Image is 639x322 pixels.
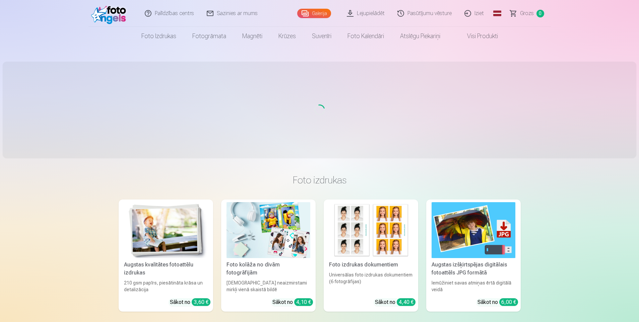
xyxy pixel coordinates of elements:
[297,9,331,18] a: Galerija
[124,174,515,186] h3: Foto izdrukas
[477,298,518,306] div: Sākot no
[227,202,310,258] img: Foto kolāža no divām fotogrāfijām
[324,199,418,312] a: Foto izdrukas dokumentiemFoto izdrukas dokumentiemUniversālas foto izdrukas dokumentiem (6 fotogr...
[429,279,518,293] div: Iemūžiniet savas atmiņas ērtā digitālā veidā
[375,298,416,306] div: Sākot no
[432,202,515,258] img: Augstas izšķirtspējas digitālais fotoattēls JPG formātā
[121,261,210,277] div: Augstas kvalitātes fotoattēlu izdrukas
[499,298,518,306] div: 6,00 €
[326,271,416,293] div: Universālas foto izdrukas dokumentiem (6 fotogrāfijas)
[520,9,534,17] span: Grozs
[270,27,304,46] a: Krūzes
[91,3,130,24] img: /fa1
[448,27,506,46] a: Visi produkti
[234,27,270,46] a: Magnēti
[329,202,413,258] img: Foto izdrukas dokumentiem
[221,199,316,312] a: Foto kolāža no divām fotogrāfijāmFoto kolāža no divām fotogrāfijām[DEMOGRAPHIC_DATA] neaizmirstam...
[272,298,313,306] div: Sākot no
[536,10,544,17] span: 0
[119,199,213,312] a: Augstas kvalitātes fotoattēlu izdrukasAugstas kvalitātes fotoattēlu izdrukas210 gsm papīrs, piesā...
[184,27,234,46] a: Fotogrāmata
[326,261,416,269] div: Foto izdrukas dokumentiem
[124,202,208,258] img: Augstas kvalitātes fotoattēlu izdrukas
[133,27,184,46] a: Foto izdrukas
[397,298,416,306] div: 4,40 €
[339,27,392,46] a: Foto kalendāri
[224,279,313,293] div: [DEMOGRAPHIC_DATA] neaizmirstami mirkļi vienā skaistā bildē
[121,279,210,293] div: 210 gsm papīrs, piesātināta krāsa un detalizācija
[304,27,339,46] a: Suvenīri
[426,199,521,312] a: Augstas izšķirtspējas digitālais fotoattēls JPG formātāAugstas izšķirtspējas digitālais fotoattēl...
[429,261,518,277] div: Augstas izšķirtspējas digitālais fotoattēls JPG formātā
[392,27,448,46] a: Atslēgu piekariņi
[170,298,210,306] div: Sākot no
[294,298,313,306] div: 4,10 €
[224,261,313,277] div: Foto kolāža no divām fotogrāfijām
[192,298,210,306] div: 3,60 €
